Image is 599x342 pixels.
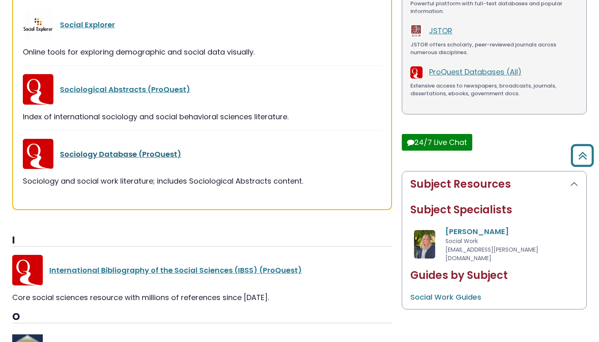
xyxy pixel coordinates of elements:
a: Social Work Guides [410,292,481,302]
h3: O [12,311,392,323]
a: Sociology Database (ProQuest) [60,149,181,159]
span: [EMAIL_ADDRESS][PERSON_NAME][DOMAIN_NAME] [445,246,538,262]
button: Subject Resources [402,171,586,197]
div: Online tools for exploring demographic and social data visually. [23,46,381,57]
a: International Bibliography of the Social Sciences (IBSS) (ProQuest) [49,265,302,275]
a: Social Explorer [60,20,115,30]
a: [PERSON_NAME] [445,226,509,237]
div: JSTOR offers scholarly, peer-reviewed journals across numerous disciplines. [410,41,578,57]
a: ProQuest Databases (All) [429,67,522,77]
div: Sociology and social work literature; includes Sociological Abstracts content. [23,175,381,186]
div: Index of international sociology and social behavioral sciences literature. [23,111,381,122]
span: Social Work [445,237,478,245]
a: JSTOR [429,26,452,36]
div: Extensive access to newspapers, broadcasts, journals, dissertations, ebooks, government docs. [410,82,578,98]
img: Gina Kendig Bolger [414,230,436,259]
div: Core social sciences resource with millions of references since [DATE]. [12,292,392,303]
a: Back to Top [568,148,597,163]
a: Sociological Abstracts (ProQuest) [60,84,190,94]
h2: Guides by Subject [410,269,578,282]
button: 24/7 Live Chat [402,134,472,151]
h2: Subject Specialists [410,204,578,216]
h3: I [12,235,392,247]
